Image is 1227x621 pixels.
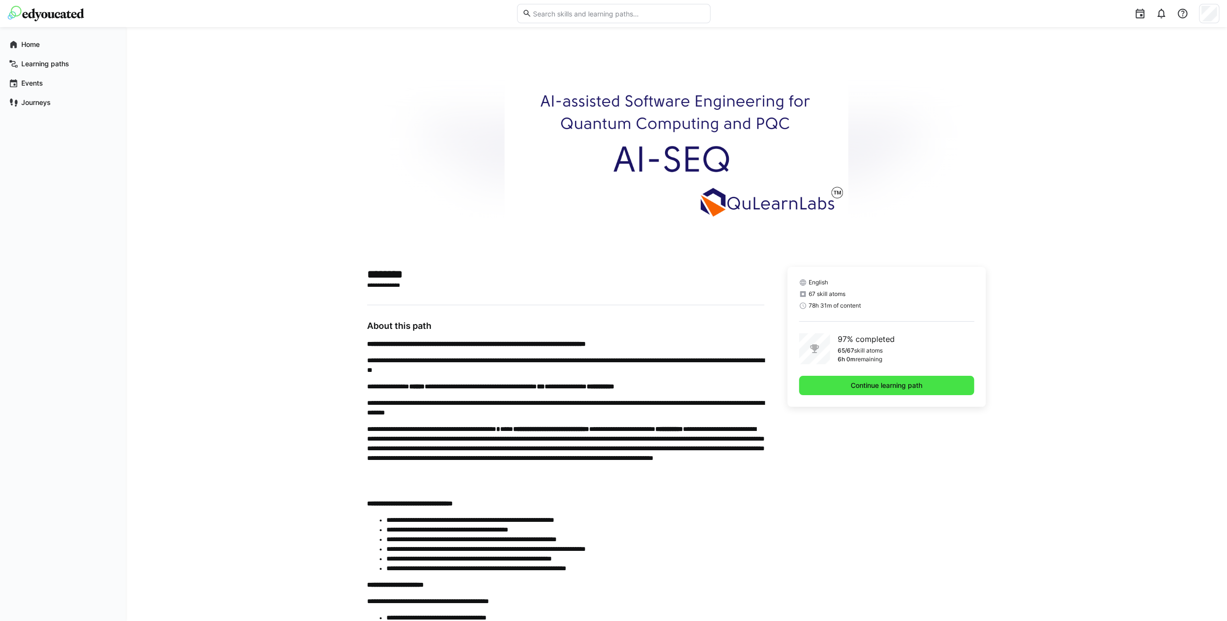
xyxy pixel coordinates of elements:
button: Continue learning path [799,376,975,395]
span: Continue learning path [849,381,924,390]
p: remaining [856,355,882,363]
span: 67 skill atoms [809,290,845,298]
span: 78h 31m of content [809,302,861,310]
p: 97% completed [838,333,895,345]
span: English [809,279,828,286]
input: Search skills and learning paths… [532,9,705,18]
p: 65/67 [838,347,854,355]
h3: About this path [367,321,764,331]
p: 6h 0m [838,355,856,363]
p: skill atoms [854,347,883,355]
